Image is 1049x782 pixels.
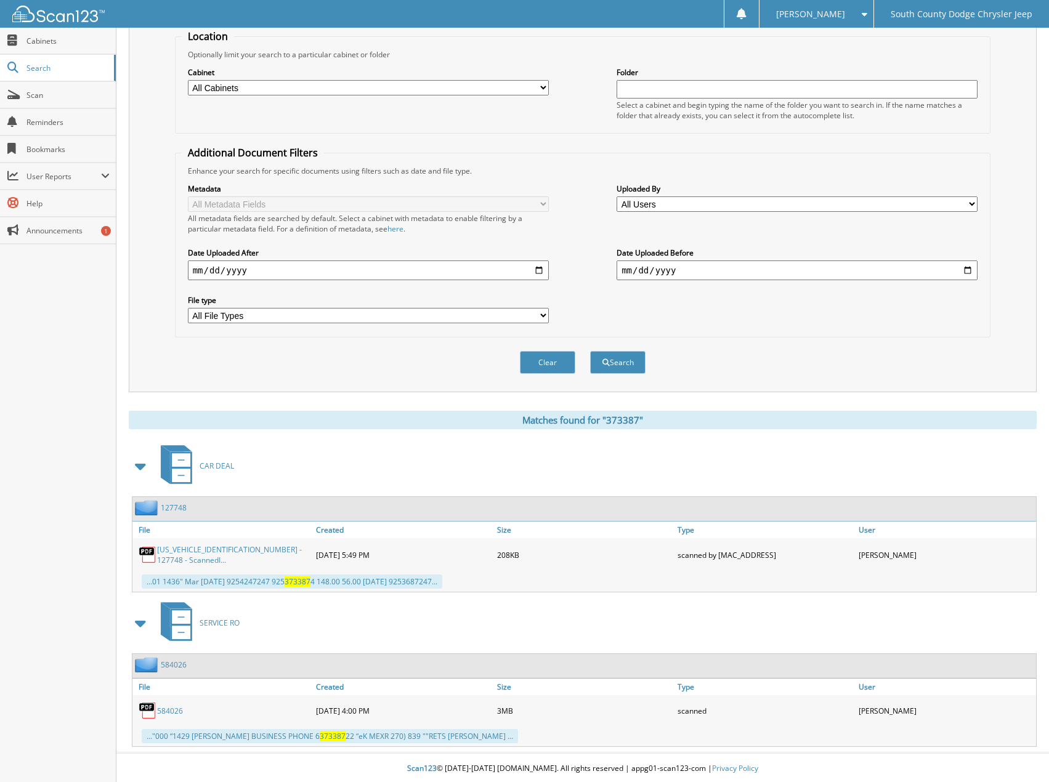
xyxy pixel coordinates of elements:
div: [DATE] 4:00 PM [313,698,493,723]
img: PDF.png [139,546,157,564]
span: Announcements [26,225,110,236]
label: Date Uploaded Before [617,248,978,258]
button: Clear [520,351,575,374]
label: Uploaded By [617,183,978,194]
a: 584026 [157,706,183,716]
a: Created [313,522,493,538]
a: Created [313,679,493,695]
legend: Additional Document Filters [182,146,324,159]
div: 1 [101,226,111,236]
label: Metadata [188,183,549,194]
input: end [617,260,978,280]
span: Help [26,198,110,209]
a: Privacy Policy [712,763,758,773]
img: folder2.png [135,657,161,672]
div: [PERSON_NAME] [856,541,1036,568]
div: ..."000 “1429 [PERSON_NAME] BUSINESS PHONE 6 22 “eK MEXR 270) 839 ""RETS [PERSON_NAME] ... [142,729,518,743]
span: Scan123 [407,763,437,773]
a: Type [674,679,855,695]
div: 3MB [494,698,674,723]
span: CAR DEAL [200,461,234,471]
span: Cabinets [26,36,110,46]
label: Folder [617,67,978,78]
label: Date Uploaded After [188,248,549,258]
div: Matches found for "373387" [129,411,1037,429]
a: Type [674,522,855,538]
img: PDF.png [139,701,157,720]
span: 373387 [285,576,310,587]
div: 208KB [494,541,674,568]
a: User [856,679,1036,695]
a: User [856,522,1036,538]
div: Optionally limit your search to a particular cabinet or folder [182,49,984,60]
span: Search [26,63,108,73]
span: Reminders [26,117,110,127]
img: scan123-logo-white.svg [12,6,105,22]
img: folder2.png [135,500,161,515]
span: 373387 [320,731,346,741]
span: [PERSON_NAME] [776,10,845,18]
div: ...01 1436" Mar [DATE] 9254247247 925 4 148.00 56.00 [DATE] 9253687247... [142,574,442,589]
span: User Reports [26,171,101,182]
a: [US_VEHICLE_IDENTIFICATION_NUMBER] - 127748 - ScannedI... [157,544,310,565]
iframe: Chat Widget [987,723,1049,782]
span: South County Dodge Chrysler Jeep [891,10,1032,18]
a: SERVICE RO [153,599,240,647]
a: File [132,679,313,695]
div: Select a cabinet and begin typing the name of the folder you want to search in. If the name match... [617,100,978,121]
a: here [387,224,403,234]
a: CAR DEAL [153,441,234,490]
span: Scan [26,90,110,100]
a: Size [494,679,674,695]
button: Search [590,351,646,374]
input: start [188,260,549,280]
div: [DATE] 5:49 PM [313,541,493,568]
legend: Location [182,30,234,43]
label: Cabinet [188,67,549,78]
div: Enhance your search for specific documents using filters such as date and file type. [182,166,984,176]
a: File [132,522,313,538]
a: 584026 [161,659,187,670]
label: File type [188,295,549,305]
span: SERVICE RO [200,618,240,628]
a: 127748 [161,502,187,513]
div: scanned [674,698,855,723]
div: [PERSON_NAME] [856,698,1036,723]
div: All metadata fields are searched by default. Select a cabinet with metadata to enable filtering b... [188,213,549,234]
a: Size [494,522,674,538]
div: scanned by [MAC_ADDRESS] [674,541,855,568]
span: Bookmarks [26,144,110,155]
